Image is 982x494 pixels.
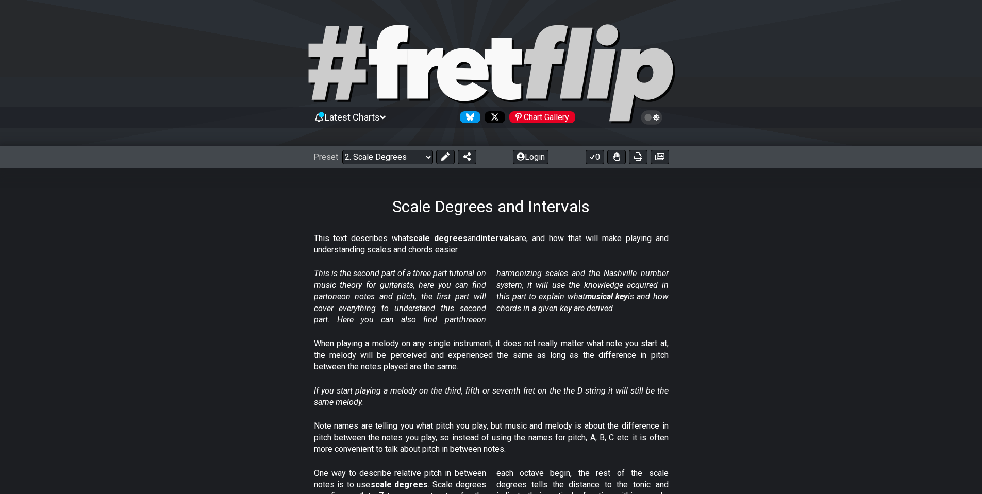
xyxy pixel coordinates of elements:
button: Toggle Dexterity for all fretkits [607,150,626,164]
strong: musical key [585,292,628,301]
button: Print [629,150,647,164]
em: This is the second part of a three part tutorial on music theory for guitarists, here you can fin... [314,268,669,325]
span: one [328,292,341,301]
strong: scale degrees [371,480,428,489]
span: Preset [313,152,338,162]
a: Follow #fretflip at Bluesky [456,111,480,123]
span: Toggle light / dark theme [646,113,658,122]
button: 0 [586,150,604,164]
p: When playing a melody on any single instrument, it does not really matter what note you start at,... [314,338,669,372]
strong: scale degrees [409,233,468,243]
div: Chart Gallery [509,111,575,123]
strong: intervals [480,233,515,243]
h1: Scale Degrees and Intervals [392,197,590,216]
button: Login [513,150,548,164]
select: Preset [342,150,433,164]
span: Latest Charts [325,112,380,123]
button: Share Preset [458,150,476,164]
button: Create image [651,150,669,164]
em: If you start playing a melody on the third, fifth or seventh fret on the the D string it will sti... [314,386,669,407]
span: three [459,315,477,325]
a: Follow #fretflip at X [480,111,505,123]
a: #fretflip at Pinterest [505,111,575,123]
p: Note names are telling you what pitch you play, but music and melody is about the difference in p... [314,420,669,455]
button: Edit Preset [436,150,455,164]
p: This text describes what and are, and how that will make playing and understanding scales and cho... [314,233,669,256]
